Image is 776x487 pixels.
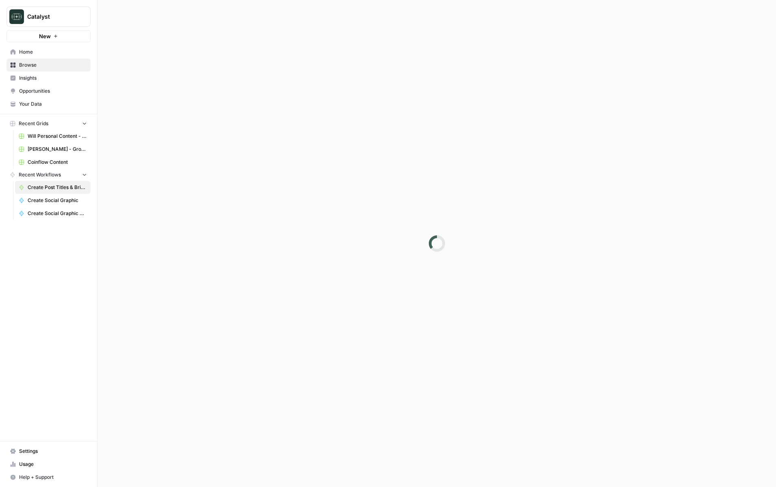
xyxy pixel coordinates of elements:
[19,461,87,468] span: Usage
[6,98,91,111] a: Your Data
[15,143,91,156] a: [PERSON_NAME] - Ground Content - [DATE]
[6,445,91,458] a: Settings
[19,100,87,108] span: Your Data
[19,474,87,481] span: Help + Support
[15,207,91,220] a: Create Social Graphic Carousel (8 slide)
[19,448,87,455] span: Settings
[6,7,91,27] button: Workspace: Catalyst
[28,146,87,153] span: [PERSON_NAME] - Ground Content - [DATE]
[15,130,91,143] a: Will Personal Content - [DATE]
[28,197,87,204] span: Create Social Graphic
[19,171,61,178] span: Recent Workflows
[19,74,87,82] span: Insights
[19,48,87,56] span: Home
[19,87,87,95] span: Opportunities
[6,59,91,72] a: Browse
[15,156,91,169] a: Coinflow Content
[6,169,91,181] button: Recent Workflows
[15,181,91,194] a: Create Post Titles & Briefs - From Interview
[6,471,91,484] button: Help + Support
[28,133,87,140] span: Will Personal Content - [DATE]
[19,61,87,69] span: Browse
[6,46,91,59] a: Home
[6,30,91,42] button: New
[9,9,24,24] img: Catalyst Logo
[19,120,48,127] span: Recent Grids
[6,72,91,85] a: Insights
[27,13,76,21] span: Catalyst
[6,117,91,130] button: Recent Grids
[28,184,87,191] span: Create Post Titles & Briefs - From Interview
[28,210,87,217] span: Create Social Graphic Carousel (8 slide)
[6,85,91,98] a: Opportunities
[39,32,51,40] span: New
[6,458,91,471] a: Usage
[15,194,91,207] a: Create Social Graphic
[28,159,87,166] span: Coinflow Content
